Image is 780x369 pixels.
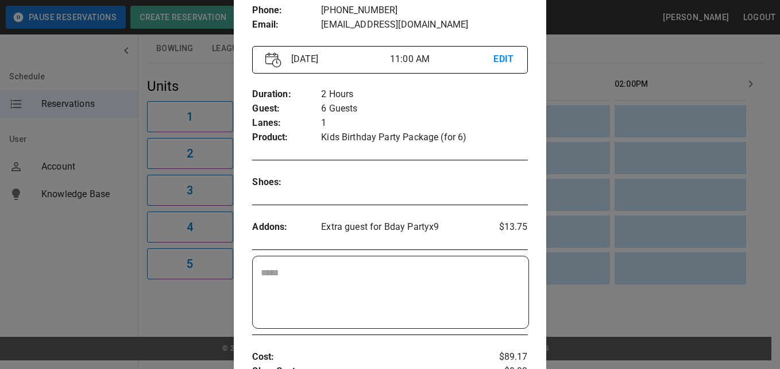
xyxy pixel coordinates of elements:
p: $13.75 [482,220,528,234]
img: Vector [265,52,281,68]
p: [DATE] [287,52,390,66]
p: Addons : [252,220,321,235]
p: 11:00 AM [390,52,493,66]
p: [PHONE_NUMBER] [321,3,527,18]
p: Kids Birthday Party Package (for 6) [321,130,527,145]
p: Product : [252,130,321,145]
p: 2 Hours [321,87,527,102]
p: $89.17 [482,350,528,364]
p: Guest : [252,102,321,116]
p: Cost : [252,350,481,364]
p: Lanes : [252,116,321,130]
p: 1 [321,116,527,130]
p: EDIT [493,52,514,67]
p: 6 Guests [321,102,527,116]
p: [EMAIL_ADDRESS][DOMAIN_NAME] [321,18,527,32]
p: Phone : [252,3,321,18]
p: Duration : [252,87,321,102]
p: Email : [252,18,321,32]
p: Extra guest for Bday Party x 9 [321,220,482,234]
p: Shoes : [252,175,321,190]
